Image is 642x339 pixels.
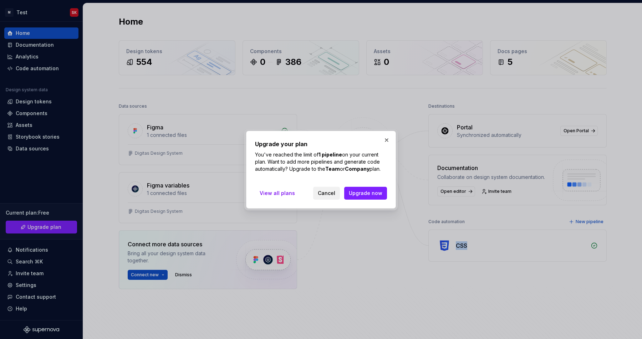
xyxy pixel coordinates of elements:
[325,166,340,172] b: Team
[313,187,340,200] button: Cancel
[345,166,370,172] b: Company
[318,190,335,197] span: Cancel
[255,140,387,148] h2: Upgrade your plan
[255,187,300,200] a: View all plans
[260,190,295,197] span: View all plans
[344,187,387,200] button: Upgrade now
[255,151,387,173] p: You've reached the limit of on your current plan. Want to add more pipelines and generate code au...
[349,190,382,197] span: Upgrade now
[319,151,342,158] b: 1 pipeline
